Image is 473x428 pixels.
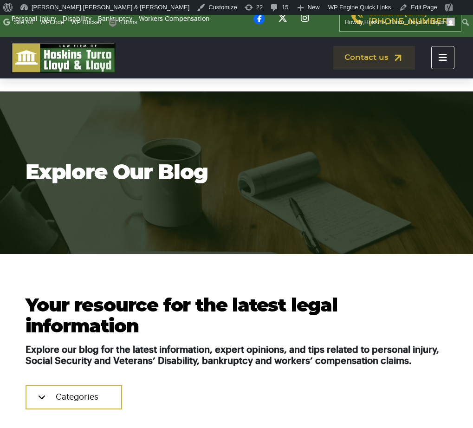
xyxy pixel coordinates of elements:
[431,46,454,69] button: Toggle navigation
[37,15,68,30] a: WPCode
[14,19,33,26] span: Site Kit
[12,43,116,73] img: logo
[364,19,444,26] span: Hoskins, Turco, Lloyd & Lloyd
[26,296,448,337] h2: Your resource for the latest legal information
[26,160,448,186] h1: Explore Our Blog
[339,6,461,32] a: Contact us [DATE][PHONE_NUMBER]
[139,16,209,22] a: Workers Compensation
[341,15,459,30] a: Howdy,
[333,46,415,70] a: Contact us
[26,344,448,367] h5: Explore our blog for the latest information, expert opinions, and tips related to personal injury...
[68,15,105,30] a: WP Rocket
[120,15,137,30] span: Forms
[56,393,98,401] span: Categories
